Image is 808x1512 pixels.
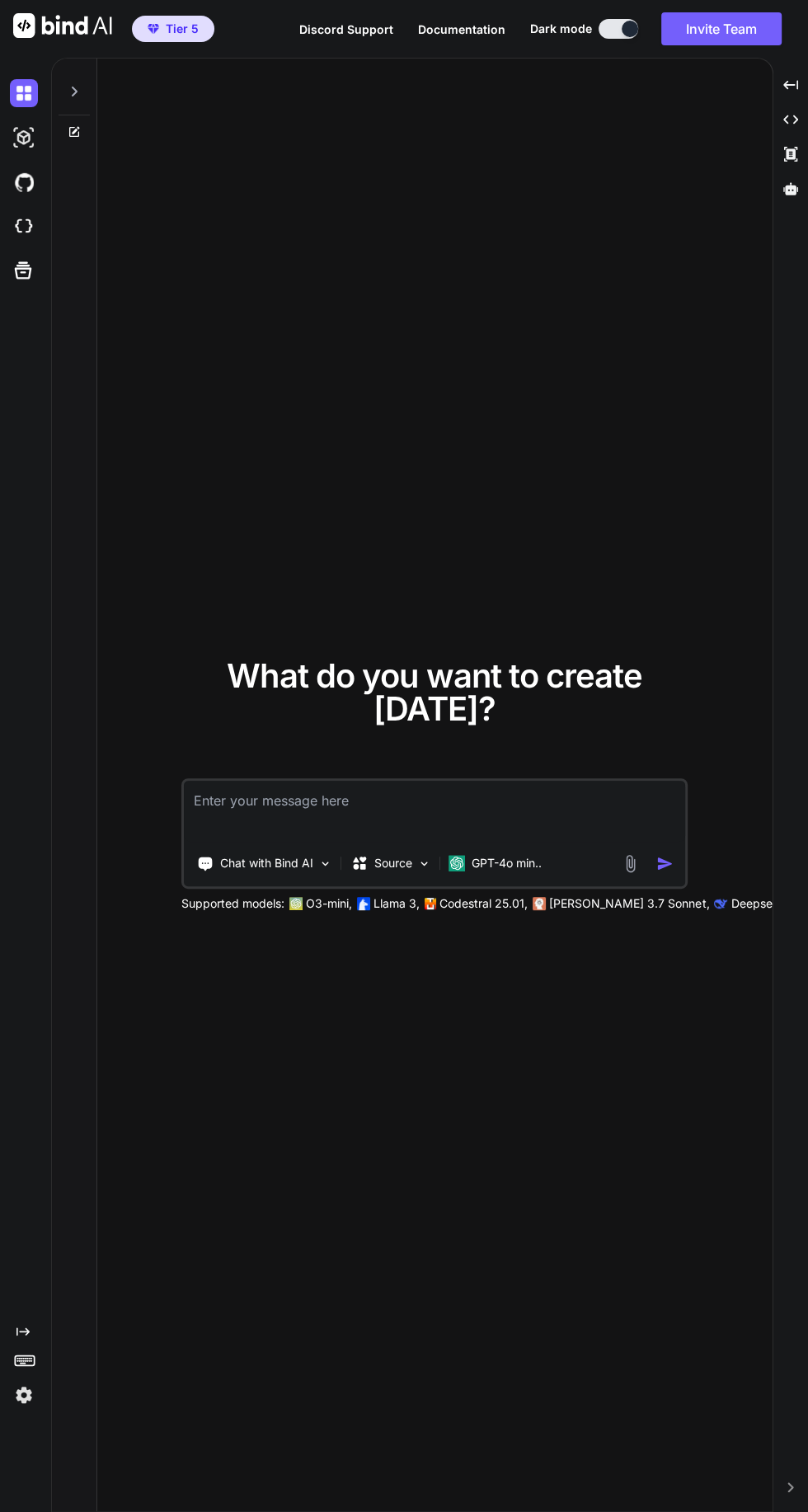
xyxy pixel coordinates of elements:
img: claude [714,897,727,910]
span: Dark mode [530,21,592,37]
button: Discord Support [299,21,393,38]
img: attachment [621,854,640,873]
img: Pick Tools [318,857,332,871]
button: premiumTier 5 [132,16,214,42]
img: Llama2 [357,897,370,910]
p: Deepseek R1 [730,895,801,912]
img: Bind AI [13,13,112,38]
span: Discord Support [299,22,393,36]
span: Tier 5 [166,21,199,37]
img: icon [656,855,674,872]
button: Documentation [418,21,505,38]
p: Llama 3, [373,895,420,912]
img: githubDark [10,168,38,196]
p: Source [374,855,412,871]
img: darkAi-studio [10,124,38,152]
span: Documentation [418,22,505,36]
img: Mistral-AI [425,898,436,909]
p: GPT-4o min.. [472,855,542,871]
button: Invite Team [661,12,782,45]
p: [PERSON_NAME] 3.7 Sonnet, [549,895,709,912]
img: Pick Models [417,857,431,871]
p: O3-mini, [306,895,352,912]
p: Supported models: [181,895,284,912]
img: darkChat [10,79,38,107]
span: What do you want to create [DATE]? [227,655,642,729]
img: settings [10,1381,38,1409]
p: Codestral 25.01, [439,895,528,912]
p: Chat with Bind AI [220,855,313,871]
img: claude [533,897,546,910]
img: GPT-4 [289,897,303,910]
img: GPT-4o mini [449,855,465,871]
img: premium [148,24,159,34]
img: cloudideIcon [10,213,38,241]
